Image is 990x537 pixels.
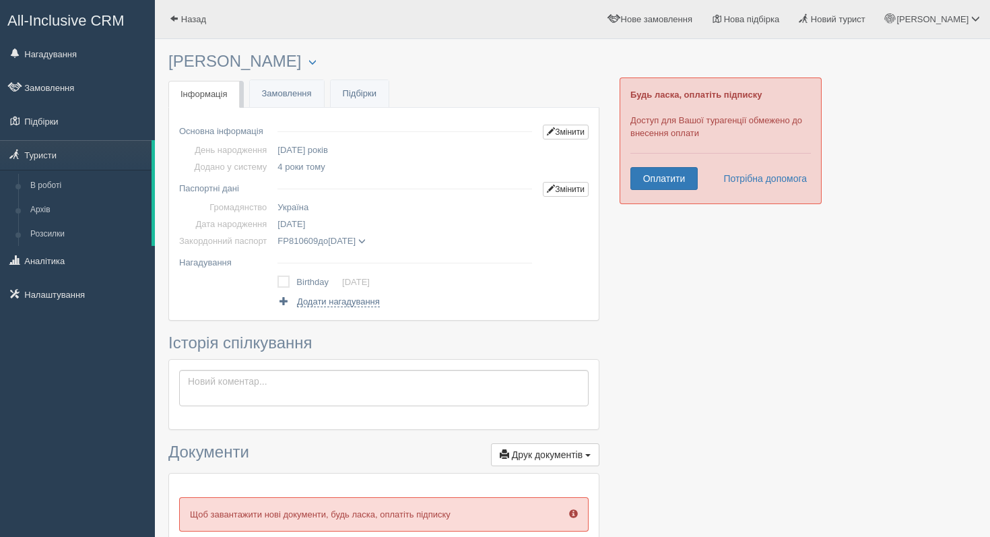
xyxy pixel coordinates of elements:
[179,141,272,158] td: День народження
[179,249,272,271] td: Нагадування
[512,449,583,460] span: Друк документів
[24,198,152,222] a: Архів
[277,236,365,246] span: до
[179,497,589,532] p: Щоб завантажити нові документи, будь ласка, оплатіть підписку
[715,167,807,190] a: Потрібна допомога
[179,216,272,232] td: Дата народження
[811,14,865,24] span: Новий турист
[179,199,272,216] td: Громадянство
[179,118,272,141] td: Основна інформація
[277,219,305,229] span: [DATE]
[342,277,370,287] a: [DATE]
[181,14,206,24] span: Назад
[179,158,272,175] td: Додано у систему
[168,334,599,352] h3: Історія спілкування
[168,81,240,108] a: Інформація
[272,141,537,158] td: [DATE] років
[630,167,698,190] a: Оплатити
[1,1,154,38] a: All-Inclusive CRM
[277,236,318,246] span: FP810609
[620,77,822,204] div: Доступ для Вашої турагенції обмежено до внесення оплати
[543,125,589,139] a: Змінити
[7,12,125,29] span: All-Inclusive CRM
[328,236,356,246] span: [DATE]
[179,175,272,199] td: Паспортні дані
[630,90,762,100] b: Будь ласка, оплатіть підписку
[331,80,389,108] a: Підбірки
[24,222,152,247] a: Розсилки
[168,53,599,71] h3: [PERSON_NAME]
[277,162,325,172] span: 4 роки тому
[250,80,324,108] a: Замовлення
[180,89,228,99] span: Інформація
[24,174,152,198] a: В роботі
[168,443,599,466] h3: Документи
[296,273,342,292] td: Birthday
[621,14,692,24] span: Нове замовлення
[491,443,599,466] button: Друк документів
[272,199,537,216] td: Україна
[179,232,272,249] td: Закордонний паспорт
[277,295,379,308] a: Додати нагадування
[297,296,380,307] span: Додати нагадування
[724,14,780,24] span: Нова підбірка
[543,182,589,197] a: Змінити
[896,14,968,24] span: [PERSON_NAME]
